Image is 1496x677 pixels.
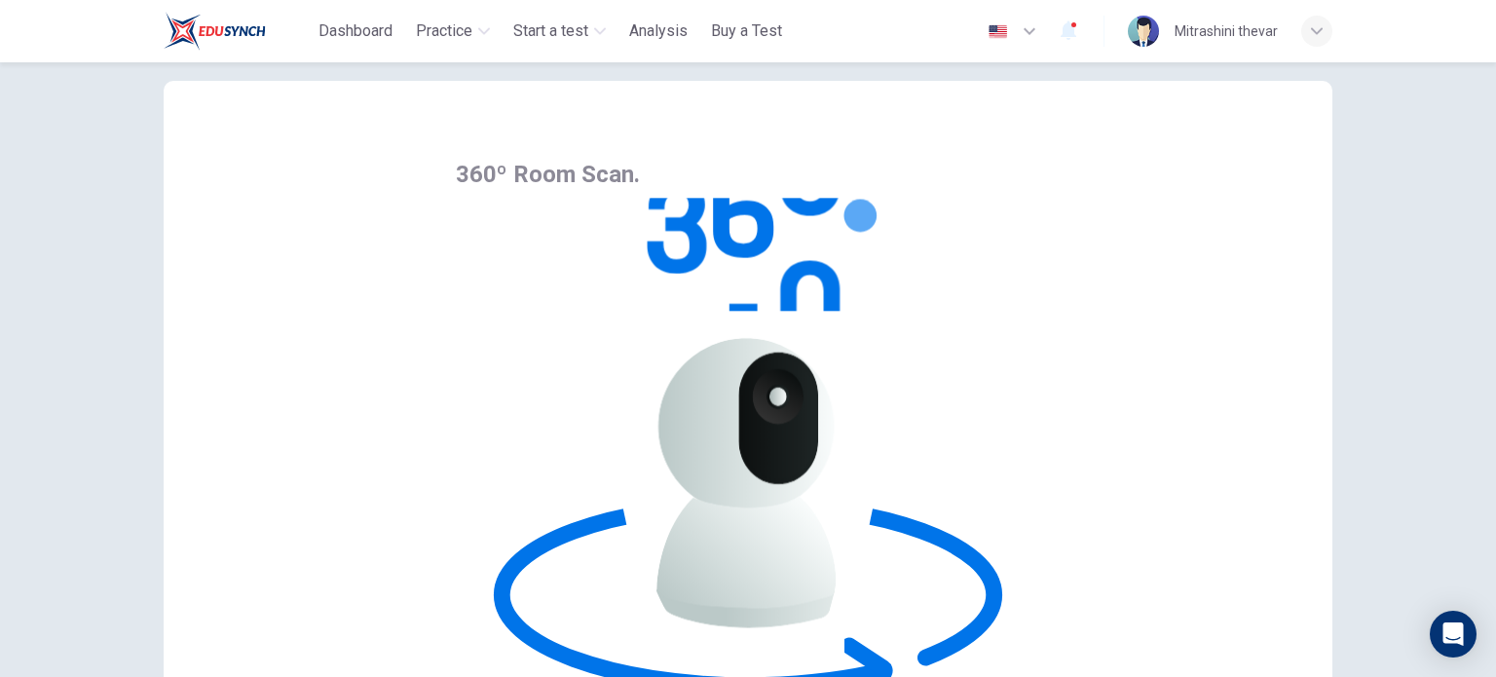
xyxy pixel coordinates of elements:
div: Mitrashini thevar [1175,19,1278,43]
span: Dashboard [318,19,393,43]
a: ELTC logo [164,12,311,51]
button: Buy a Test [703,14,790,49]
button: Analysis [621,14,695,49]
button: Start a test [505,14,614,49]
button: Dashboard [311,14,400,49]
img: en [986,24,1010,39]
span: Analysis [629,19,688,43]
span: 360º Room Scan. [456,161,640,188]
img: ELTC logo [164,12,266,51]
img: Profile picture [1128,16,1159,47]
span: Buy a Test [711,19,782,43]
span: Start a test [513,19,588,43]
button: Practice [408,14,498,49]
span: Practice [416,19,472,43]
div: Open Intercom Messenger [1430,611,1477,658]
